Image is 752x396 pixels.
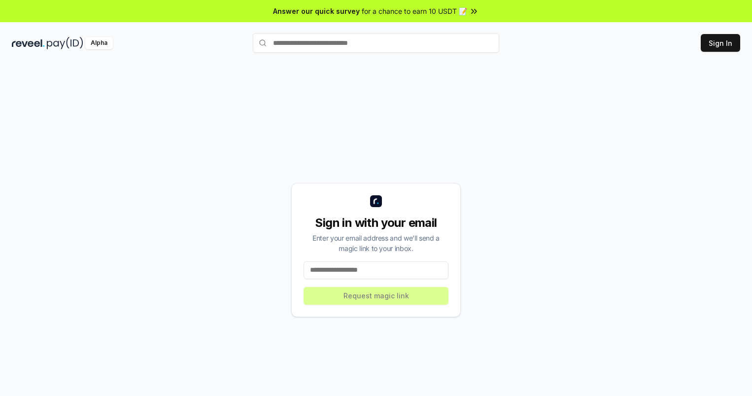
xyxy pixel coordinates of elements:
button: Sign In [701,34,740,52]
span: for a chance to earn 10 USDT 📝 [362,6,467,16]
img: reveel_dark [12,37,45,49]
div: Sign in with your email [304,215,448,231]
img: pay_id [47,37,83,49]
div: Enter your email address and we’ll send a magic link to your inbox. [304,233,448,253]
span: Answer our quick survey [273,6,360,16]
img: logo_small [370,195,382,207]
div: Alpha [85,37,113,49]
